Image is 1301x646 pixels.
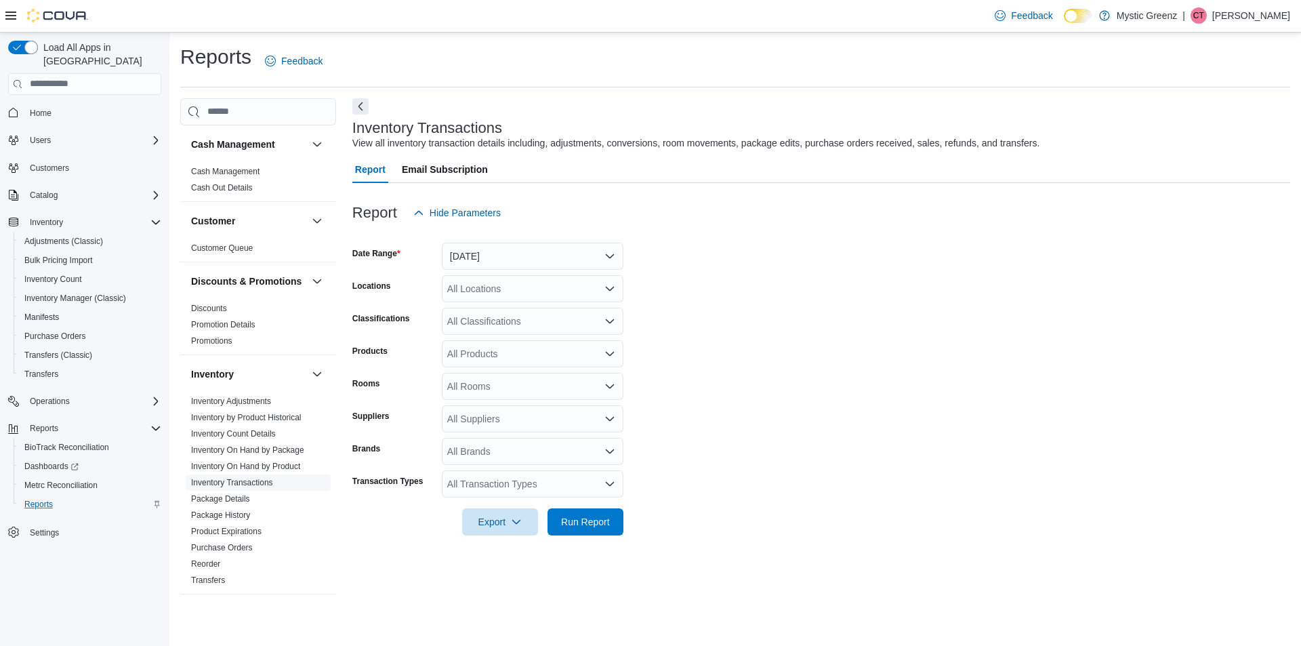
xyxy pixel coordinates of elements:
button: Next [352,98,369,115]
label: Products [352,346,388,357]
span: Reports [30,423,58,434]
span: Transfers [191,575,225,586]
a: Adjustments (Classic) [19,233,108,249]
a: Settings [24,525,64,541]
a: Inventory On Hand by Package [191,445,304,455]
span: Discounts [191,303,227,314]
label: Transaction Types [352,476,423,487]
p: | [1182,7,1185,24]
span: Metrc Reconciliation [19,477,161,493]
label: Locations [352,281,391,291]
span: Load All Apps in [GEOGRAPHIC_DATA] [38,41,161,68]
a: Manifests [19,309,64,325]
span: Catalog [24,187,161,203]
span: Inventory Transactions [191,477,273,488]
button: Open list of options [604,479,615,489]
button: Open list of options [604,348,615,359]
span: Customers [24,159,161,176]
a: Bulk Pricing Import [19,252,98,268]
a: Product Expirations [191,527,262,536]
a: Feedback [260,47,328,75]
button: Manifests [14,308,167,327]
span: Inventory On Hand by Product [191,461,300,472]
span: Adjustments (Classic) [24,236,103,247]
button: Transfers [14,365,167,384]
a: Dashboards [19,458,84,475]
span: Home [24,104,161,121]
a: Purchase Orders [191,543,253,552]
label: Date Range [352,248,400,259]
button: Users [3,131,167,150]
span: Package History [191,510,250,521]
span: Purchase Orders [191,542,253,553]
button: Reports [24,420,64,437]
span: Feedback [281,54,323,68]
span: Adjustments (Classic) [19,233,161,249]
h3: Loyalty [191,607,224,620]
button: Operations [3,392,167,411]
span: Inventory Count [24,274,82,285]
p: [PERSON_NAME] [1212,7,1290,24]
button: Customers [3,158,167,178]
label: Classifications [352,313,410,324]
span: BioTrack Reconciliation [24,442,109,453]
p: Mystic Greenz [1117,7,1177,24]
div: View all inventory transaction details including, adjustments, conversions, room movements, packa... [352,136,1039,150]
span: Hide Parameters [430,206,501,220]
span: Inventory Adjustments [191,396,271,407]
span: Customer Queue [191,243,253,254]
span: Inventory [30,217,63,228]
img: Cova [27,9,88,22]
a: Transfers (Classic) [19,347,98,363]
button: Open list of options [604,413,615,424]
a: Home [24,105,57,121]
span: Inventory Count [19,271,161,287]
a: Inventory On Hand by Product [191,462,300,471]
button: Operations [24,393,75,409]
span: Dashboards [24,461,79,472]
span: Transfers (Classic) [19,347,161,363]
span: Promotions [191,336,232,346]
button: Transfers (Classic) [14,346,167,365]
button: Hide Parameters [408,199,506,226]
button: Cash Management [191,138,306,151]
a: Inventory Transactions [191,478,273,487]
span: Metrc Reconciliation [24,480,98,491]
button: Bulk Pricing Import [14,251,167,270]
span: BioTrack Reconciliation [19,439,161,456]
span: Feedback [1011,9,1052,22]
button: Inventory [309,366,325,382]
button: Loyalty [309,605,325,622]
span: Product Expirations [191,526,262,537]
span: Bulk Pricing Import [19,252,161,268]
button: BioTrack Reconciliation [14,438,167,457]
span: Users [30,135,51,146]
button: Customer [191,214,306,228]
button: Discounts & Promotions [309,273,325,289]
span: Reports [24,420,161,437]
button: Loyalty [191,607,306,620]
button: Reports [3,419,167,438]
a: Purchase Orders [19,328,91,344]
span: Settings [30,527,59,538]
span: Operations [30,396,70,407]
span: Reports [19,496,161,512]
span: Run Report [561,515,610,529]
a: BioTrack Reconciliation [19,439,115,456]
a: Metrc Reconciliation [19,477,103,493]
button: Cash Management [309,136,325,153]
button: Open list of options [604,446,615,457]
button: Export [462,508,538,536]
button: Catalog [3,186,167,205]
h3: Report [352,205,397,221]
a: Inventory Manager (Classic) [19,290,131,306]
div: Inventory [180,393,336,594]
a: Cash Management [191,167,260,176]
a: Inventory Count [19,271,87,287]
span: Purchase Orders [24,331,86,342]
button: Inventory [24,214,68,230]
a: Reports [19,496,58,512]
span: Promotion Details [191,319,255,330]
button: Run Report [548,508,623,536]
